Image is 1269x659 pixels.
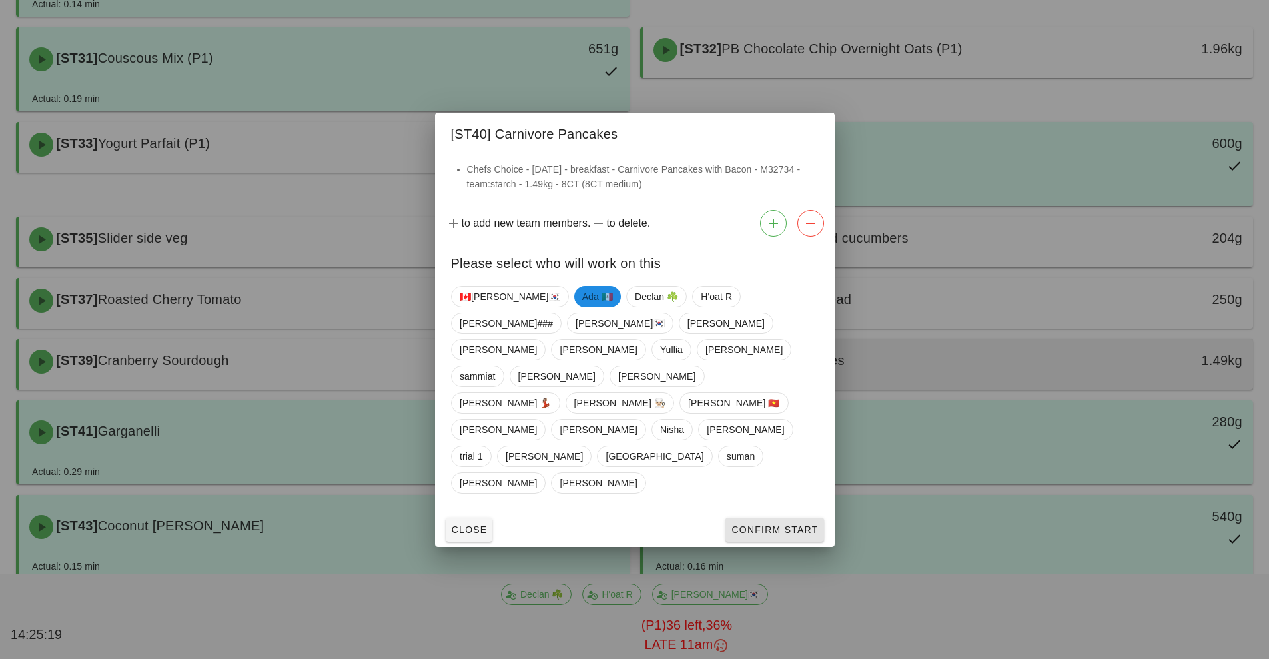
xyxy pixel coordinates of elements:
[618,366,695,386] span: [PERSON_NAME]
[687,313,764,333] span: [PERSON_NAME]
[446,518,493,542] button: Close
[505,446,582,466] span: [PERSON_NAME]
[576,313,665,333] span: [PERSON_NAME]🇰🇷
[705,340,782,360] span: [PERSON_NAME]
[707,420,784,440] span: [PERSON_NAME]
[451,524,488,535] span: Close
[560,420,637,440] span: [PERSON_NAME]
[726,446,755,466] span: suman
[659,340,682,360] span: Yullia
[460,313,553,333] span: [PERSON_NAME]###
[518,366,595,386] span: [PERSON_NAME]
[574,393,665,413] span: [PERSON_NAME] 👨🏼‍🍳
[701,287,732,307] span: H'oat R
[435,113,835,151] div: [ST40] Carnivore Pancakes
[606,446,703,466] span: [GEOGRAPHIC_DATA]
[460,446,483,466] span: trial 1
[560,340,637,360] span: [PERSON_NAME]
[688,393,780,413] span: [PERSON_NAME] 🇻🇳
[460,420,537,440] span: [PERSON_NAME]
[435,205,835,242] div: to add new team members. to delete.
[460,393,552,413] span: [PERSON_NAME] 💃🏽
[560,473,637,493] span: [PERSON_NAME]
[731,524,818,535] span: Confirm Start
[460,366,496,386] span: sammiat
[659,420,683,440] span: Nisha
[634,287,677,307] span: Declan ☘️
[467,162,819,191] li: Chefs Choice - [DATE] - breakfast - Carnivore Pancakes with Bacon - M32734 - team:starch - 1.49kg...
[460,287,560,307] span: 🇨🇦[PERSON_NAME]🇰🇷
[582,286,612,307] span: Ada 🇲🇽
[460,473,537,493] span: [PERSON_NAME]
[725,518,823,542] button: Confirm Start
[460,340,537,360] span: [PERSON_NAME]
[435,242,835,281] div: Please select who will work on this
